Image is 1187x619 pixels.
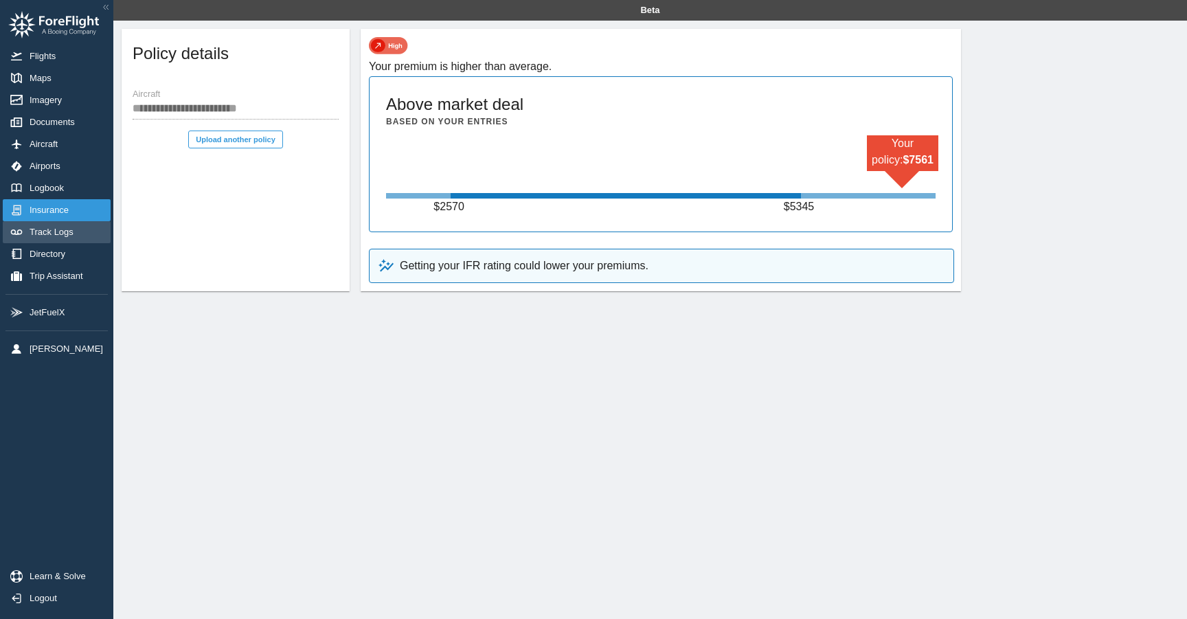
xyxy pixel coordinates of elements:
[188,131,283,148] button: Upload another policy
[369,57,953,76] h6: Your premium is higher than average.
[133,43,229,65] h5: Policy details
[122,29,350,84] div: Policy details
[867,135,938,168] p: Your policy:
[400,258,648,274] p: Getting your IFR rating could lower your premiums.
[133,89,160,101] label: Aircraft
[378,258,394,274] img: uptrend-and-star-798e9c881b4915e3b082.svg
[433,199,468,215] p: $ 2570
[369,37,408,54] img: high-policy-chip-4dcd5ea648c96a6df0b3.svg
[386,115,508,128] h6: Based on your entries
[903,154,934,166] b: $ 7561
[386,93,523,115] h5: Above market deal
[784,199,818,215] p: $ 5345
